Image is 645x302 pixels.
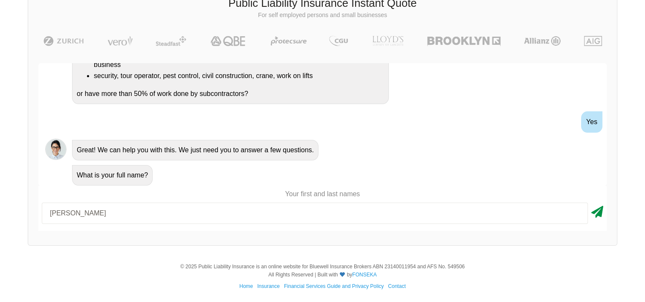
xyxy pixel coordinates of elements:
[367,36,408,46] img: LLOYD's | Public Liability Insurance
[581,36,606,46] img: AIG | Public Liability Insurance
[424,36,503,46] img: Brooklyn | Public Liability Insurance
[205,36,252,46] img: QBE | Public Liability Insurance
[326,36,351,46] img: CGU | Public Liability Insurance
[257,283,280,289] a: Insurance
[267,36,310,46] img: Protecsure | Public Liability Insurance
[40,36,88,46] img: Zurich | Public Liability Insurance
[94,70,384,81] li: security, tour operator, pest control, civil construction, crane, work on lifts
[38,189,607,199] p: Your first and last names
[35,11,610,20] p: For self employed persons and small businesses
[42,203,588,224] input: Your first and last names
[520,36,565,46] img: Allianz | Public Liability Insurance
[72,140,318,160] div: Great! We can help you with this. We just need you to answer a few questions.
[388,283,405,289] a: Contact
[72,165,153,186] div: What is your full name?
[104,36,136,46] img: Vero | Public Liability Insurance
[152,36,190,46] img: Steadfast | Public Liability Insurance
[352,272,376,278] a: FONSEKA
[239,283,253,289] a: Home
[581,111,602,133] div: Yes
[284,283,384,289] a: Financial Services Guide and Privacy Policy
[45,139,67,160] img: Chatbot | PLI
